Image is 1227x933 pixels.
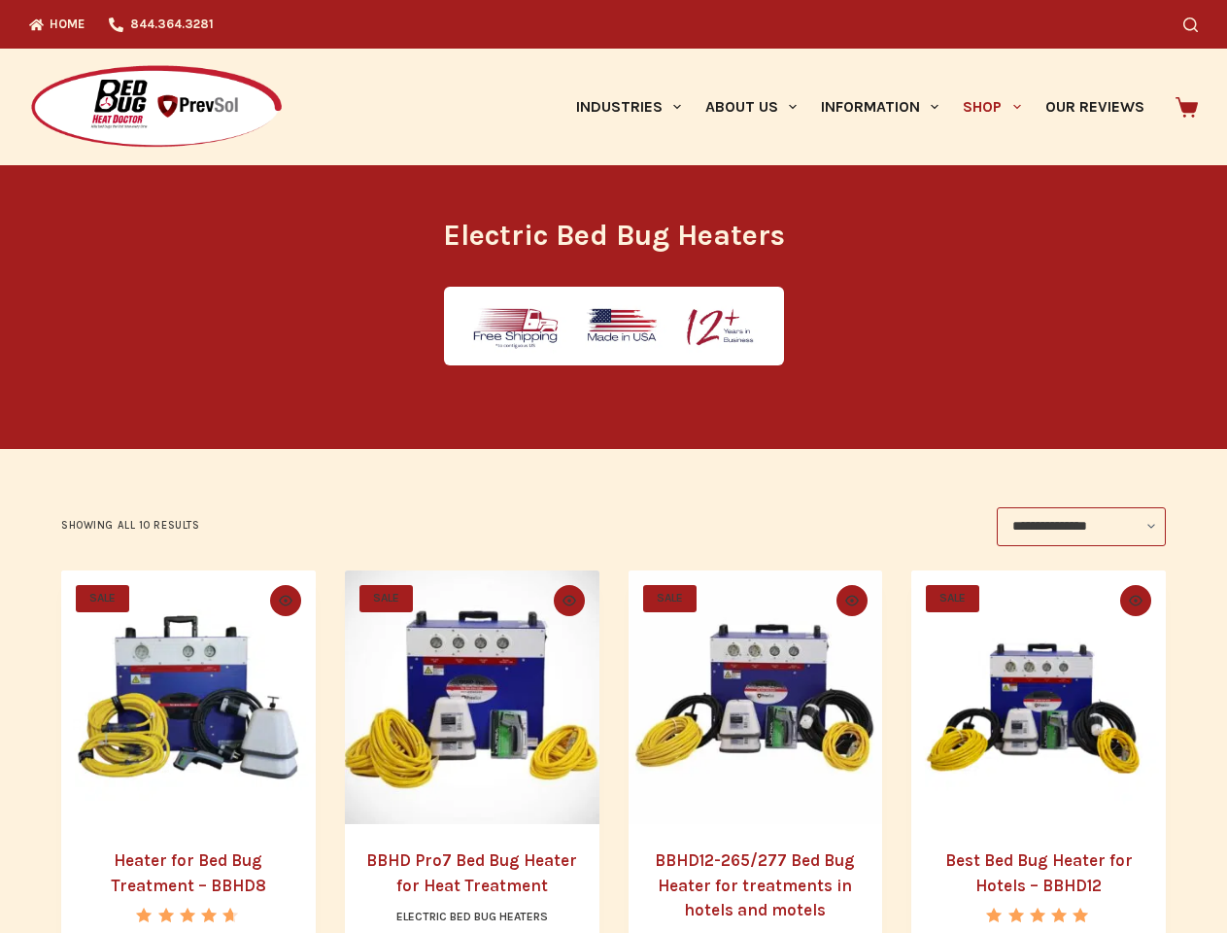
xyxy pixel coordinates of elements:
span: SALE [643,585,697,612]
span: SALE [926,585,979,612]
a: BBHD Pro7 Bed Bug Heater for Heat Treatment [345,570,599,825]
button: Quick view toggle [1120,585,1151,616]
a: Our Reviews [1033,49,1156,165]
select: Shop order [997,507,1166,546]
a: Heater for Bed Bug Treatment – BBHD8 [111,850,266,895]
a: About Us [693,49,808,165]
div: Rated 4.67 out of 5 [136,908,240,922]
a: BBHD Pro7 Bed Bug Heater for Heat Treatment [366,850,577,895]
a: BBHD12-265/277 Bed Bug Heater for treatments in hotels and motels [629,570,883,825]
span: SALE [76,585,129,612]
a: Shop [951,49,1033,165]
button: Quick view toggle [270,585,301,616]
button: Quick view toggle [554,585,585,616]
nav: Primary [563,49,1156,165]
div: Rated 5.00 out of 5 [986,908,1090,922]
a: Best Bed Bug Heater for Hotels – BBHD12 [945,850,1133,895]
span: SALE [359,585,413,612]
a: Best Bed Bug Heater for Hotels - BBHD12 [911,570,1166,825]
img: Prevsol/Bed Bug Heat Doctor [29,64,284,151]
a: Electric Bed Bug Heaters [396,910,548,923]
a: Information [809,49,951,165]
a: BBHD12-265/277 Bed Bug Heater for treatments in hotels and motels [655,850,855,919]
a: Industries [563,49,693,165]
p: Showing all 10 results [61,517,199,535]
button: Quick view toggle [836,585,868,616]
button: Search [1183,17,1198,32]
h1: Electric Bed Bug Heaters [250,214,978,258]
a: Heater for Bed Bug Treatment - BBHD8 [61,570,316,825]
